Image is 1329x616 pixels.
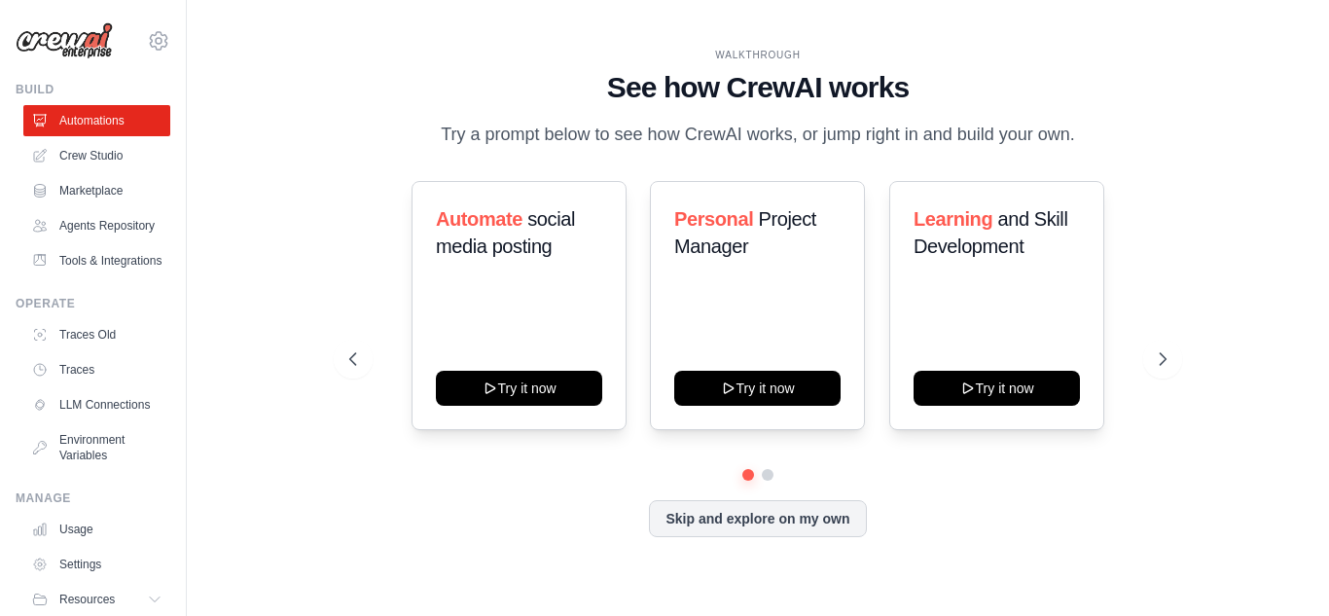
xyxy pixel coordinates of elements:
span: Automate [436,208,522,230]
span: Project Manager [674,208,816,257]
a: Crew Studio [23,140,170,171]
button: Try it now [914,371,1080,406]
span: Resources [59,592,115,607]
a: Settings [23,549,170,580]
div: WALKTHROUGH [349,48,1167,62]
span: Learning [914,208,992,230]
a: Tools & Integrations [23,245,170,276]
a: Agents Repository [23,210,170,241]
button: Resources [23,584,170,615]
a: Traces [23,354,170,385]
a: Marketplace [23,175,170,206]
button: Skip and explore on my own [649,500,866,537]
iframe: Chat Widget [1232,523,1329,616]
a: Automations [23,105,170,136]
a: Traces Old [23,319,170,350]
a: Usage [23,514,170,545]
button: Try it now [436,371,602,406]
span: Personal [674,208,753,230]
span: and Skill Development [914,208,1067,257]
div: Manage [16,490,170,506]
img: Logo [16,22,113,59]
p: Try a prompt below to see how CrewAI works, or jump right in and build your own. [431,121,1085,149]
a: Environment Variables [23,424,170,471]
div: Operate [16,296,170,311]
span: social media posting [436,208,575,257]
button: Try it now [674,371,841,406]
div: Build [16,82,170,97]
a: LLM Connections [23,389,170,420]
h1: See how CrewAI works [349,70,1167,105]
